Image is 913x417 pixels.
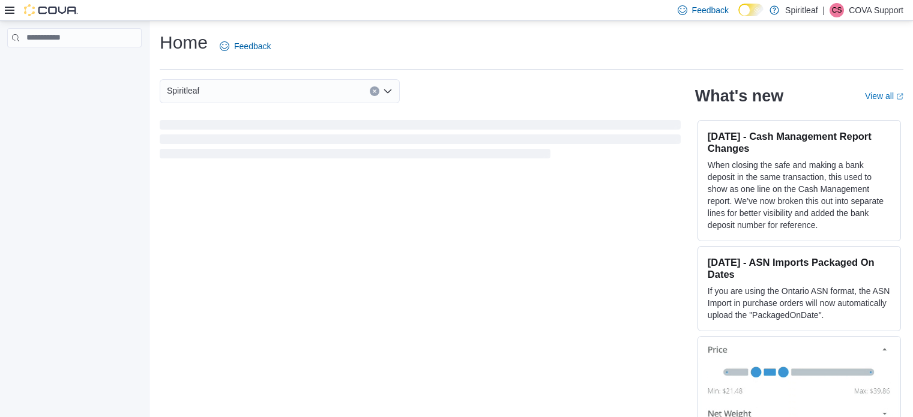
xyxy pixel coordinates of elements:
[383,86,393,96] button: Open list of options
[708,159,891,231] p: When closing the safe and making a bank deposit in the same transaction, this used to show as one...
[708,256,891,280] h3: [DATE] - ASN Imports Packaged On Dates
[738,16,739,17] span: Dark Mode
[160,31,208,55] h1: Home
[785,3,818,17] p: Spiritleaf
[849,3,903,17] p: COVA Support
[167,83,199,98] span: Spiritleaf
[370,86,379,96] button: Clear input
[7,50,142,79] nav: Complex example
[24,4,78,16] img: Cova
[865,91,903,101] a: View allExternal link
[695,86,783,106] h2: What's new
[160,122,681,161] span: Loading
[692,4,729,16] span: Feedback
[823,3,825,17] p: |
[234,40,271,52] span: Feedback
[832,3,842,17] span: CS
[896,93,903,100] svg: External link
[708,285,891,321] p: If you are using the Ontario ASN format, the ASN Import in purchase orders will now automatically...
[215,34,276,58] a: Feedback
[830,3,844,17] div: COVA Support
[738,4,764,16] input: Dark Mode
[708,130,891,154] h3: [DATE] - Cash Management Report Changes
